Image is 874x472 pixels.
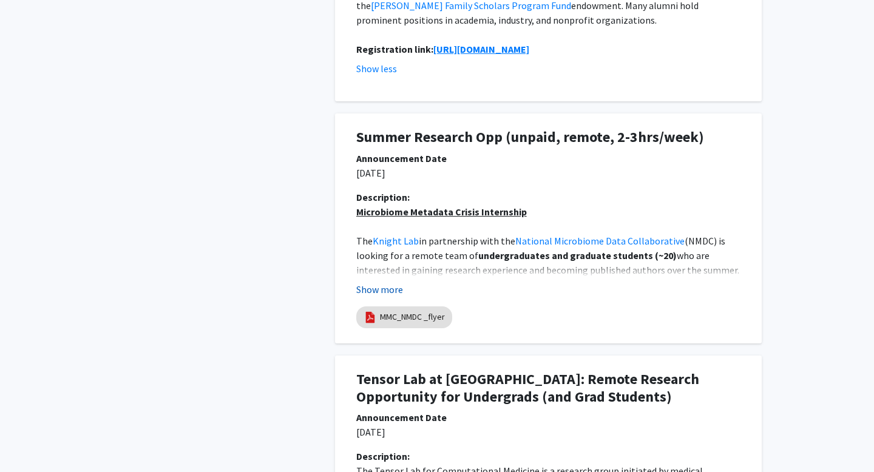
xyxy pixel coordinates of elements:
strong: Registration link: [356,43,433,55]
iframe: Chat [9,417,52,463]
a: National Microbiome Data Collaborative [515,235,685,247]
button: Show more [356,282,403,297]
img: pdf_icon.png [364,311,377,324]
div: Announcement Date [356,151,740,166]
h1: Summer Research Opp (unpaid, remote, 2-3hrs/week) [356,129,740,146]
u: Microbiome Metadata Crisis Internship [356,206,527,218]
strong: undergraduates and graduate students (~20) [478,249,677,261]
span: (NMDC) is looking for a remote team of [356,235,727,261]
h1: Tensor Lab at [GEOGRAPHIC_DATA]: Remote Research Opportunity for Undergrads (and Grad Students) [356,371,740,406]
span: The [356,235,373,247]
a: MMC_NMDC _flyer [380,311,445,323]
button: Show less [356,61,397,76]
div: Announcement Date [356,410,740,425]
a: [URL][DOMAIN_NAME] [433,43,529,55]
p: [GEOGRAPHIC_DATA][US_STATE] [356,234,740,335]
a: Knight Lab [373,235,419,247]
span: who are interested in gaining research experience and becoming published authors over the summer.... [356,249,741,291]
p: [DATE] [356,166,740,180]
p: [DATE] [356,425,740,439]
span: in partnership with the [419,235,515,247]
div: Description: [356,190,740,204]
div: Description: [356,449,740,464]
